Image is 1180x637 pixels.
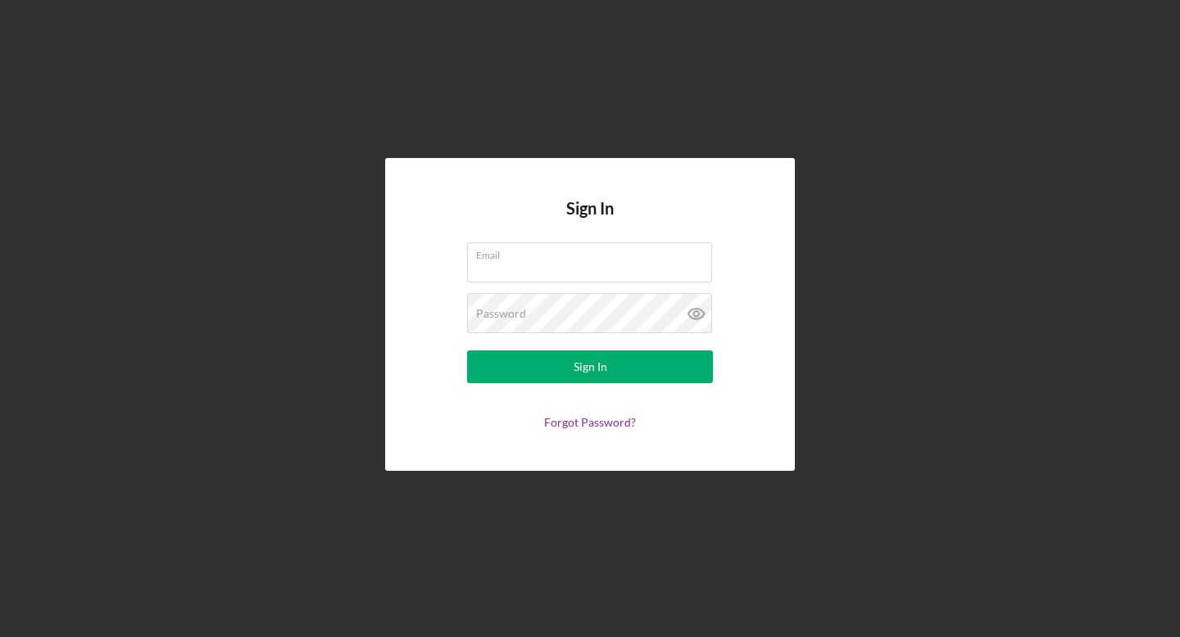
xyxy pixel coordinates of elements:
[467,350,713,383] button: Sign In
[574,350,607,383] div: Sign In
[476,243,712,261] label: Email
[476,307,526,320] label: Password
[566,199,614,242] h4: Sign In
[544,415,636,429] a: Forgot Password?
